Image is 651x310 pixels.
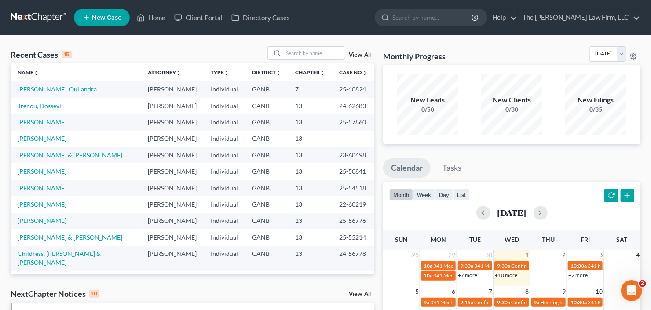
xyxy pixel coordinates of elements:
[411,250,420,260] span: 28
[204,213,245,229] td: Individual
[18,151,122,159] a: [PERSON_NAME] & [PERSON_NAME]
[461,299,474,306] span: 9:15a
[211,69,229,76] a: Typeunfold_more
[484,250,493,260] span: 30
[349,291,371,297] a: View All
[141,271,204,287] td: [PERSON_NAME]
[541,299,609,306] span: Hearing for [PERSON_NAME]
[383,51,446,62] h3: Monthly Progress
[141,180,204,196] td: [PERSON_NAME]
[433,272,512,279] span: 341 Meeting for [PERSON_NAME]
[525,250,530,260] span: 1
[18,184,66,192] a: [PERSON_NAME]
[495,272,517,278] a: +10 more
[525,286,530,297] span: 8
[288,196,332,212] td: 13
[141,114,204,130] td: [PERSON_NAME]
[33,70,39,76] i: unfold_more
[204,114,245,130] td: Individual
[497,208,527,217] h2: [DATE]
[542,236,555,243] span: Thu
[571,299,587,306] span: 10:30a
[488,286,493,297] span: 7
[481,95,543,105] div: New Clients
[288,81,332,97] td: 7
[204,131,245,147] td: Individual
[18,85,97,93] a: [PERSON_NAME], Quilandra
[413,189,435,201] button: week
[204,196,245,212] td: Individual
[332,213,374,229] td: 25-56776
[288,246,332,271] td: 13
[227,10,294,26] a: Directory Cases
[561,286,567,297] span: 9
[481,105,543,114] div: 0/30
[475,263,554,269] span: 341 Meeting for [PERSON_NAME]
[141,98,204,114] td: [PERSON_NAME]
[518,10,640,26] a: The [PERSON_NAME] Law Firm, LLC
[245,114,288,130] td: GANB
[204,180,245,196] td: Individual
[295,69,325,76] a: Chapterunfold_more
[332,163,374,179] td: 25-50841
[349,52,371,58] a: View All
[397,105,459,114] div: 0/50
[332,271,374,287] td: 25-54931
[458,272,478,278] a: +7 more
[395,236,408,243] span: Sun
[332,196,374,212] td: 22-60219
[224,70,229,76] i: unfold_more
[252,69,281,76] a: Districtunfold_more
[598,250,603,260] span: 3
[204,229,245,245] td: Individual
[362,70,367,76] i: unfold_more
[18,233,122,241] a: [PERSON_NAME] & [PERSON_NAME]
[621,280,642,301] iframe: Intercom live chat
[565,105,627,114] div: 0/35
[204,246,245,271] td: Individual
[204,163,245,179] td: Individual
[245,229,288,245] td: GANB
[170,10,227,26] a: Client Portal
[141,246,204,271] td: [PERSON_NAME]
[639,280,646,287] span: 2
[461,263,474,269] span: 9:30a
[141,147,204,163] td: [PERSON_NAME]
[288,163,332,179] td: 13
[453,189,470,201] button: list
[571,263,587,269] span: 10:30a
[339,69,367,76] a: Case Nounfold_more
[176,70,181,76] i: unfold_more
[204,81,245,97] td: Individual
[595,286,603,297] span: 10
[141,213,204,229] td: [PERSON_NAME]
[18,69,39,76] a: Nameunfold_more
[475,299,575,306] span: Confirmation Hearing for [PERSON_NAME]
[433,263,512,269] span: 341 Meeting for [PERSON_NAME]
[424,263,432,269] span: 10a
[332,246,374,271] td: 24-56778
[431,236,446,243] span: Mon
[424,299,429,306] span: 9a
[451,286,457,297] span: 6
[18,201,66,208] a: [PERSON_NAME]
[288,114,332,130] td: 13
[245,271,288,287] td: GANB
[141,163,204,179] td: [PERSON_NAME]
[581,236,590,243] span: Fri
[89,290,99,298] div: 10
[505,236,519,243] span: Wed
[288,147,332,163] td: 13
[204,147,245,163] td: Individual
[430,299,509,306] span: 341 Meeting for [PERSON_NAME]
[132,10,170,26] a: Home
[435,158,469,178] a: Tasks
[141,196,204,212] td: [PERSON_NAME]
[245,246,288,271] td: GANB
[617,236,628,243] span: Sat
[283,47,345,59] input: Search by name...
[11,49,72,60] div: Recent Cases
[448,250,457,260] span: 29
[11,288,99,299] div: NextChapter Notices
[204,271,245,287] td: Individual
